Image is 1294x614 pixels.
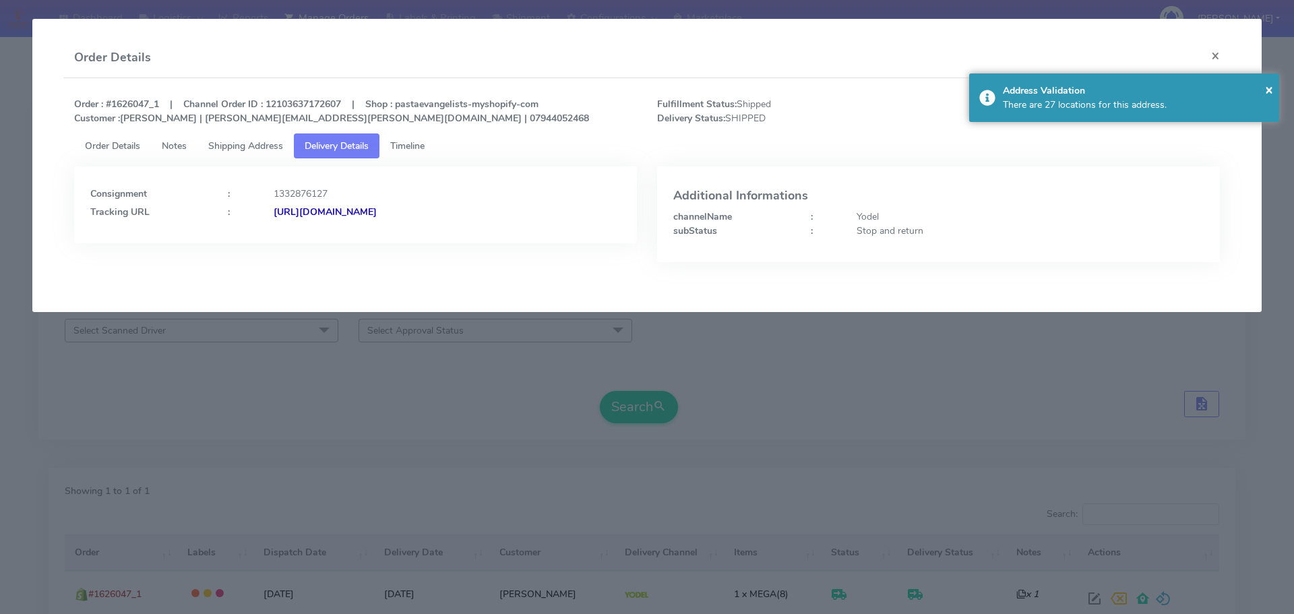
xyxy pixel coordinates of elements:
[846,210,1214,224] div: Yodel
[846,224,1214,238] div: Stop and return
[657,112,725,125] strong: Delivery Status:
[162,140,187,152] span: Notes
[274,206,377,218] strong: [URL][DOMAIN_NAME]
[85,140,140,152] span: Order Details
[228,206,230,218] strong: :
[1003,84,1270,98] div: Address Validation
[90,206,150,218] strong: Tracking URL
[305,140,369,152] span: Delivery Details
[811,210,813,223] strong: :
[647,97,939,125] span: Shipped SHIPPED
[673,224,717,237] strong: subStatus
[90,187,147,200] strong: Consignment
[74,133,1221,158] ul: Tabs
[264,187,631,201] div: 1332876127
[74,49,151,67] h4: Order Details
[673,189,1204,203] h4: Additional Informations
[811,224,813,237] strong: :
[1265,80,1273,98] span: ×
[228,187,230,200] strong: :
[208,140,283,152] span: Shipping Address
[74,112,120,125] strong: Customer :
[1265,80,1273,100] button: Close
[1003,98,1270,112] div: There are 27 locations for this address.
[390,140,425,152] span: Timeline
[673,210,732,223] strong: channelName
[74,98,589,125] strong: Order : #1626047_1 | Channel Order ID : 12103637172607 | Shop : pastaevangelists-myshopify-com [P...
[1200,38,1231,73] button: Close
[657,98,737,111] strong: Fulfillment Status:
